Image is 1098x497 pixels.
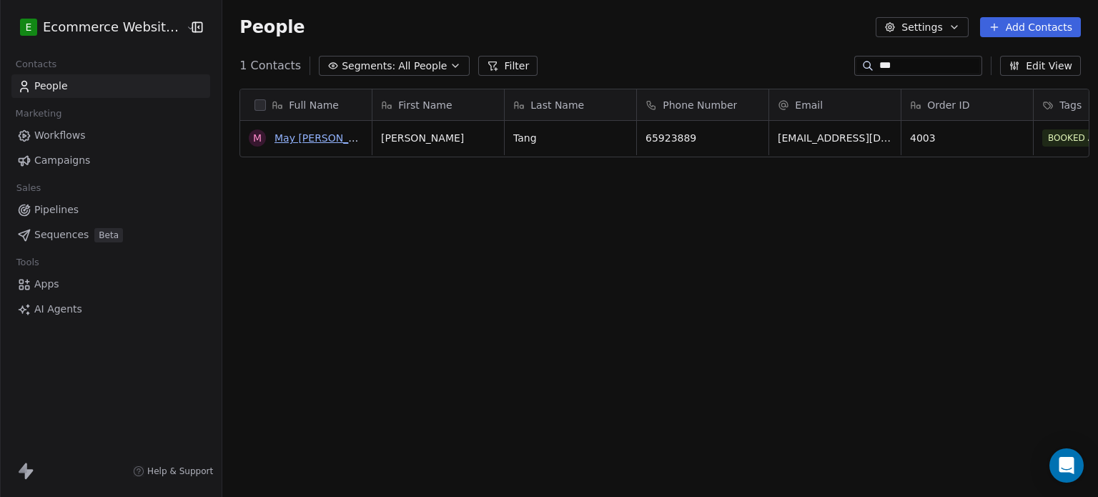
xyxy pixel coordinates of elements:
[34,202,79,217] span: Pipelines
[17,15,176,39] button: EEcommerce Website Builder
[240,121,372,493] div: grid
[11,272,210,296] a: Apps
[34,153,90,168] span: Campaigns
[513,131,628,145] span: Tang
[11,297,210,321] a: AI Agents
[927,98,969,112] span: Order ID
[34,79,68,94] span: People
[11,74,210,98] a: People
[11,223,210,247] a: SequencesBeta
[876,17,968,37] button: Settings
[34,128,86,143] span: Workflows
[342,59,395,74] span: Segments:
[769,89,901,120] div: Email
[11,149,210,172] a: Campaigns
[133,466,213,477] a: Help & Support
[10,177,47,199] span: Sales
[11,198,210,222] a: Pipelines
[530,98,584,112] span: Last Name
[34,277,59,292] span: Apps
[910,131,1024,145] span: 4003
[253,131,262,146] div: M
[778,131,892,145] span: [EMAIL_ADDRESS][DOMAIN_NAME]
[637,89,768,120] div: Phone Number
[10,252,45,273] span: Tools
[11,124,210,147] a: Workflows
[94,228,123,242] span: Beta
[398,98,452,112] span: First Name
[901,89,1033,120] div: Order ID
[505,89,636,120] div: Last Name
[795,98,823,112] span: Email
[663,98,737,112] span: Phone Number
[239,57,301,74] span: 1 Contacts
[9,103,68,124] span: Marketing
[240,89,372,120] div: Full Name
[9,54,63,75] span: Contacts
[26,20,32,34] span: E
[1049,448,1084,483] div: Open Intercom Messenger
[372,89,504,120] div: First Name
[478,56,538,76] button: Filter
[1059,98,1082,112] span: Tags
[34,227,89,242] span: Sequences
[1000,56,1081,76] button: Edit View
[980,17,1081,37] button: Add Contacts
[274,132,468,144] a: May [PERSON_NAME] [PERSON_NAME]
[381,131,495,145] span: [PERSON_NAME]
[398,59,447,74] span: All People
[147,466,213,477] span: Help & Support
[289,98,339,112] span: Full Name
[43,18,182,36] span: Ecommerce Website Builder
[34,302,82,317] span: AI Agents
[239,16,305,38] span: People
[646,131,760,145] span: 65923889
